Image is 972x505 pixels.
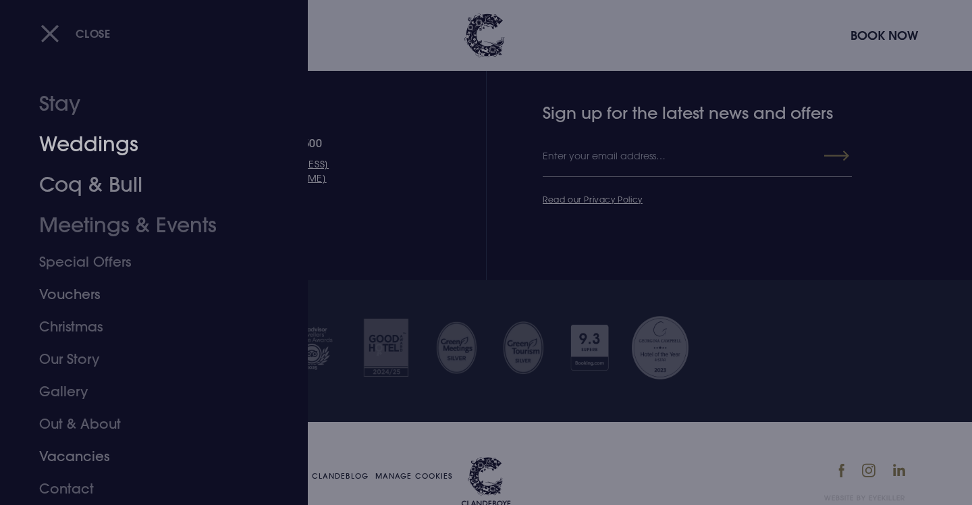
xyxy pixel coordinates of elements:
[76,26,111,41] span: Close
[39,408,252,440] a: Out & About
[39,440,252,473] a: Vacancies
[40,20,111,47] button: Close
[39,246,252,278] a: Special Offers
[39,311,252,343] a: Christmas
[39,124,252,165] a: Weddings
[39,473,252,505] a: Contact
[39,278,252,311] a: Vouchers
[39,165,252,205] a: Coq & Bull
[39,205,252,246] a: Meetings & Events
[39,375,252,408] a: Gallery
[39,343,252,375] a: Our Story
[39,84,252,124] a: Stay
